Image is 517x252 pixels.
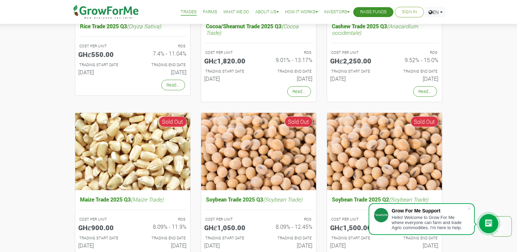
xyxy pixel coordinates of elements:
a: Soybean Trade 2025 Q3(Soybean Trade) COST PER UNIT GHȼ1,050.00 ROS 8.09% - 12.45% TRADING START D... [205,194,313,251]
p: COST PER UNIT [80,43,127,49]
i: (Soybean Trade) [263,196,303,203]
p: ROS [139,43,186,49]
a: Soybean Trade 2025 Q2(Soybean Trade) COST PER UNIT GHȼ1,500.00 ROS 6.19% - 15.11% TRADING START D... [330,194,439,251]
p: ROS [265,50,312,56]
a: Farms [203,9,217,16]
h5: Maize Trade 2025 Q3 [79,194,187,204]
h5: GHȼ1,050.00 [205,223,254,232]
a: Read... [413,86,437,97]
h6: [DATE] [330,242,379,249]
span: Sold Out [285,116,313,127]
a: Cashew Trade 2025 Q3(Anacardium occidentale) COST PER UNIT GHȼ2,250.00 ROS 9.52% - 15.0% TRADING ... [330,21,439,85]
i: (Cocoa Trade) [206,23,299,36]
p: Estimated Trading Start Date [332,235,378,241]
h6: [DATE] [390,242,439,249]
a: Maize Trade 2025 Q3(Maize Trade) COST PER UNIT GHȼ900.00 ROS 8.09% - 11.9% TRADING START DATE [DA... [79,194,187,251]
p: Estimated Trading End Date [265,69,312,74]
p: Estimated Trading End Date [391,235,438,241]
i: (Anacardium occidentale) [332,23,418,36]
h6: [DATE] [205,242,254,249]
p: COST PER UNIT [332,50,378,56]
h6: [DATE] [330,75,379,82]
a: Investors [324,9,350,16]
a: Read... [287,86,311,97]
a: Trades [181,9,197,16]
h6: [DATE] [79,242,128,249]
img: growforme image [201,113,316,190]
h6: [DATE] [138,69,187,75]
h6: 8.09% - 12.45% [264,223,313,230]
p: Estimated Trading End Date [139,62,186,68]
p: Estimated Trading Start Date [80,235,127,241]
a: Raise Funds [360,9,387,16]
p: COST PER UNIT [206,217,253,222]
h6: 7.4% - 11.04% [138,50,187,57]
a: Sign In [402,9,417,16]
img: growforme image [75,113,190,190]
h5: Rice Trade 2025 Q3 [79,21,187,31]
h6: [DATE] [264,242,313,249]
p: COST PER UNIT [206,50,253,56]
a: Read... [161,80,185,90]
p: ROS [265,217,312,222]
p: Estimated Trading Start Date [206,235,253,241]
h6: [DATE] [390,75,439,82]
div: Grow For Me Support [392,208,467,213]
h5: Soybean Trade 2025 Q2 [330,194,439,204]
h6: 8.09% - 11.9% [138,223,187,230]
h6: 9.52% - 15.0% [390,57,439,63]
a: EN [425,7,446,17]
p: ROS [391,50,438,56]
i: (Maize Trade) [131,196,164,203]
p: COST PER UNIT [80,217,127,222]
h6: [DATE] [138,242,187,249]
h5: GHȼ1,820.00 [205,57,254,65]
p: COST PER UNIT [332,217,378,222]
h6: [DATE] [205,75,254,82]
h6: 9.01% - 13.17% [264,57,313,63]
p: Estimated Trading End Date [139,235,186,241]
h6: [DATE] [264,75,313,82]
p: Estimated Trading End Date [391,69,438,74]
p: Estimated Trading Start Date [332,69,378,74]
span: Sold Out [159,116,187,127]
img: growforme image [327,113,442,190]
h5: Cashew Trade 2025 Q3 [330,21,439,38]
h6: [DATE] [79,69,128,75]
i: (Soybean Trade) [389,196,429,203]
a: Rice Trade 2025 Q3(Oryza Sativa) COST PER UNIT GHȼ550.00 ROS 7.4% - 11.04% TRADING START DATE [DA... [79,21,187,78]
p: Estimated Trading Start Date [80,62,127,68]
a: About Us [255,9,279,16]
span: Sold Out [410,116,439,127]
a: How it Works [285,9,318,16]
p: Estimated Trading End Date [265,235,312,241]
a: Cocoa/Shearnut Trade 2025 Q3(Cocoa Trade) COST PER UNIT GHȼ1,820.00 ROS 9.01% - 13.17% TRADING ST... [205,21,313,85]
h5: Cocoa/Shearnut Trade 2025 Q3 [205,21,313,38]
a: What We Do [223,9,249,16]
h5: Soybean Trade 2025 Q3 [205,194,313,204]
div: Hello! Welcome to Grow For Me where everyone can farm and trade Agric commodities. I'm here to help. [392,215,467,230]
h5: GHȼ1,500.00 [330,223,379,232]
p: ROS [139,217,186,222]
h5: GHȼ900.00 [79,223,128,232]
p: Estimated Trading Start Date [206,69,253,74]
i: (Oryza Sativa) [127,23,161,30]
h5: GHȼ2,250.00 [330,57,379,65]
h5: GHȼ550.00 [79,50,128,58]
